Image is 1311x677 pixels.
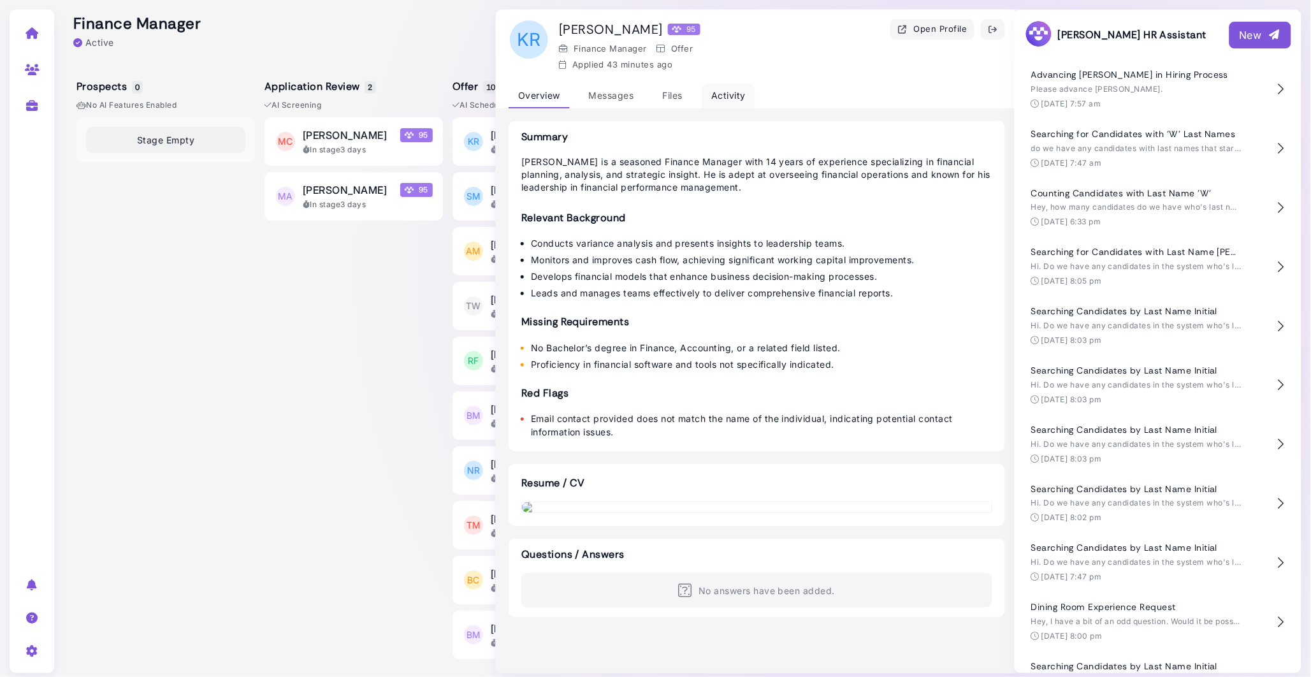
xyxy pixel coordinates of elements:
[464,461,483,480] span: NR
[1031,306,1242,317] h4: Searching Candidates by Last Name Initial
[491,583,621,594] div: In stage 3 days
[491,637,621,649] div: In stage 3 days
[491,309,621,320] div: In stage 1 hour
[491,402,575,417] span: [PERSON_NAME]
[464,296,483,316] span: TW
[453,172,631,221] button: SM [PERSON_NAME] Megan Score 90 In stage53 minutes
[76,99,177,111] span: No AI Features enabled
[264,117,443,166] button: MC [PERSON_NAME] Megan Score 95 In stage3 days
[491,127,575,143] span: [PERSON_NAME]
[1041,217,1101,226] time: [DATE] 6:33 pm
[1025,178,1291,238] button: Counting Candidates with Last Name 'W' Hey, how many candidates do we have who's last name starts...
[521,548,992,560] h3: Questions / Answers
[531,341,992,354] li: No Bachelor’s degree in Finance, Accounting, or a related field listed.
[1025,592,1291,652] button: Dining Room Experience Request Hey, I have a bit of an odd question. Would it be possible to have...
[531,237,992,250] li: Conducts variance analysis and presents insights to leadership teams.
[1025,296,1291,356] button: Searching Candidates by Last Name Initial Hi. Do we have any candidates in the system who's last ...
[521,212,992,224] h4: Relevant Background
[464,242,483,261] span: AM
[303,127,387,143] span: [PERSON_NAME]
[1041,99,1101,108] time: [DATE] 7:57 am
[1041,395,1102,404] time: [DATE] 8:03 pm
[276,187,295,206] span: MA
[73,36,114,49] div: Active
[400,183,433,197] span: 95
[491,418,621,430] div: In stage 1 hour
[522,502,992,513] img: download
[303,199,433,210] div: In stage 3 days
[668,24,700,35] div: 95
[453,337,631,385] button: RF [PERSON_NAME] Megan Score 90 In stage1 hour
[653,84,692,108] div: Files
[656,43,693,55] div: Offer
[464,571,483,590] span: BC
[405,131,414,140] img: Megan Score
[521,573,992,608] div: No answers have been added.
[491,456,575,472] span: [PERSON_NAME]
[400,128,433,142] span: 95
[132,81,143,94] span: 0
[1025,415,1291,474] button: Searching Candidates by Last Name Initial Hi. Do we have any candidates in the system who's last ...
[1041,631,1103,641] time: [DATE] 8:00 pm
[453,80,497,92] h5: Offer
[521,131,992,143] h3: Summary
[483,81,499,94] span: 10
[531,412,992,439] li: Email contact provided does not match the name of the individual, indicating potential contact in...
[1031,425,1242,435] h4: Searching Candidates by Last Name Initial
[264,99,321,111] span: AI Screening
[491,182,575,198] span: [PERSON_NAME]
[702,84,755,108] div: Activity
[1031,69,1242,80] h4: Advancing [PERSON_NAME] in Hiring Process
[607,59,673,69] time: Sep 12, 2025
[76,80,141,92] h5: Prospects
[1041,335,1102,345] time: [DATE] 8:03 pm
[464,625,483,644] span: BM
[453,446,631,495] button: NR [PERSON_NAME] Megan Score 70 In stage2 hours
[264,172,443,221] button: MA [PERSON_NAME] Megan Score 95 In stage3 days
[521,156,992,194] p: [PERSON_NAME] is a seasoned Finance Manager with 14 years of experience specializing in financial...
[672,25,681,34] img: Megan Score
[521,316,992,328] h4: Missing Requirements
[521,387,992,399] h4: Red Flags
[491,237,575,252] span: [PERSON_NAME]
[1025,20,1206,50] h3: [PERSON_NAME] HR Assistant
[1031,143,1271,153] span: do we have any candidates with last names that start with W?
[464,516,483,535] span: TM
[1031,542,1242,553] h4: Searching Candidates by Last Name Initial
[303,182,387,198] span: [PERSON_NAME]
[453,501,631,550] button: TM [PERSON_NAME] Megan Score 95 In stage3 days
[510,20,548,59] span: KR
[464,351,483,370] span: RF
[1025,60,1291,119] button: Advancing [PERSON_NAME] in Hiring Process Please advance [PERSON_NAME]. [DATE] 7:57 am
[491,511,575,527] span: [PERSON_NAME]
[491,144,621,156] div: In stage 42 minutes
[1041,572,1102,581] time: [DATE] 7:47 pm
[531,270,992,283] li: Develops financial models that enhance business decision-making processes.
[1041,158,1102,168] time: [DATE] 7:47 am
[579,84,644,108] div: Messages
[531,286,992,300] li: Leads and manages teams effectively to deliver comprehensive financial reports.
[405,186,414,194] img: Megan Score
[453,99,513,111] span: AI Scheduling
[1025,119,1291,178] button: Searching for Candidates with 'W' Last Names do we have any candidates with last names that start...
[1031,365,1242,376] h4: Searching Candidates by Last Name Initial
[464,132,483,151] span: KR
[1031,84,1163,94] span: Please advance [PERSON_NAME].
[559,43,647,55] div: Finance Manager
[1025,237,1291,296] button: Searching for Candidates with Last Name [PERSON_NAME] Hi. Do we have any candidates in the system...
[491,528,621,539] div: In stage 3 days
[509,464,598,502] h3: Resume / CV
[453,227,631,275] button: AM [PERSON_NAME] Megan Score 95 In stage1 hour
[1031,661,1242,672] h4: Searching Candidates by Last Name Initial
[73,15,201,33] h2: Finance Manager
[1031,247,1242,258] h4: Searching for Candidates with Last Name [PERSON_NAME]
[1031,129,1242,140] h4: Searching for Candidates with 'W' Last Names
[1041,276,1102,286] time: [DATE] 8:05 pm
[509,84,570,108] div: Overview
[453,117,631,166] button: KR [PERSON_NAME] Megan Score 95 In stage42 minutes
[531,253,992,266] li: Monitors and improves cash flow, achieving significant working capital improvements.
[1229,22,1291,48] button: New
[464,187,483,206] span: SM
[453,391,631,440] button: BM [PERSON_NAME] Megan Score 90 In stage1 hour
[453,611,631,659] button: BM [PERSON_NAME] Megan Score 92 In stage3 days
